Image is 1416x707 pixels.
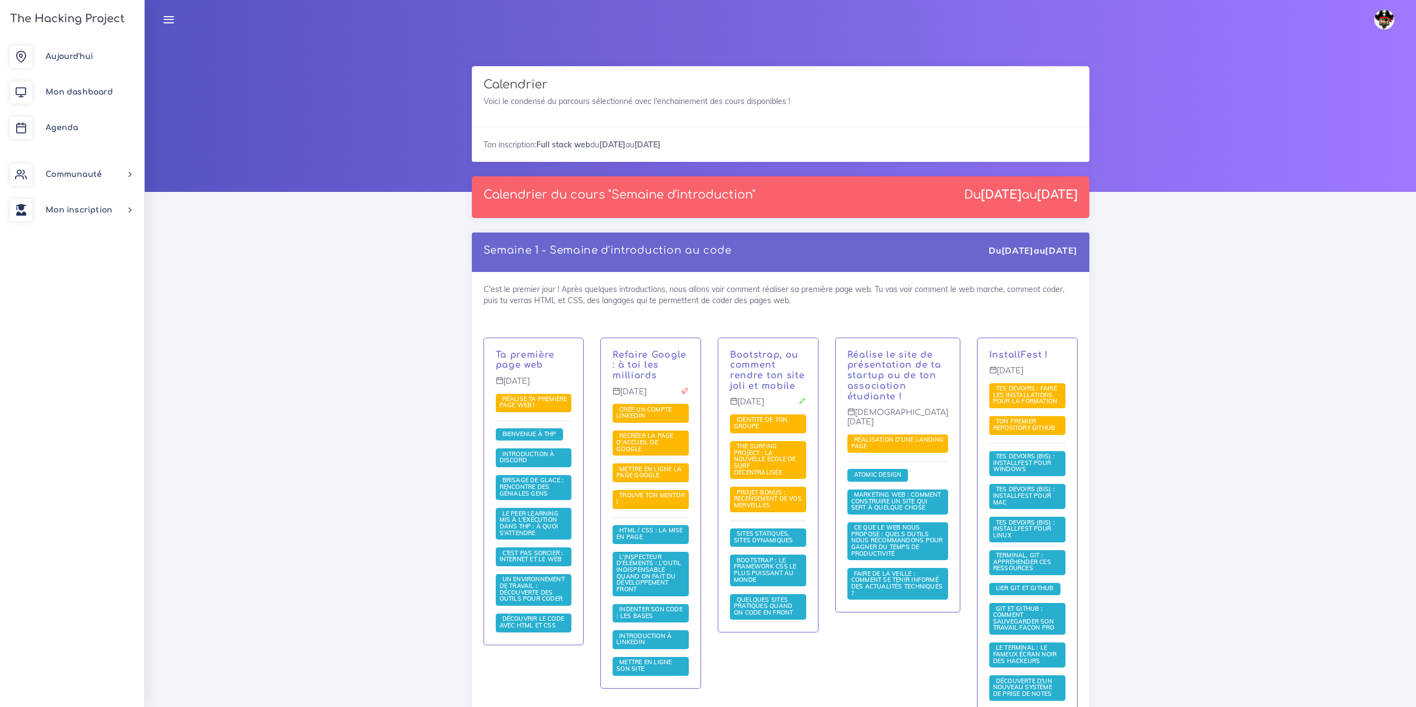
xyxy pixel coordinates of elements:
span: Trouve ton mentor ! [616,491,685,506]
span: Mettre en ligne son site [616,658,672,673]
span: Introduction à Discord [500,450,555,464]
a: Un environnement de travail : découverte des outils pour coder [500,576,566,603]
a: Tes devoirs (bis) : Installfest pour Linux [993,519,1055,540]
span: Aujourd'hui [46,52,93,61]
a: L'inspecteur d'éléments : l'outil indispensable quand on fait du développement front [616,553,681,594]
img: avatar [1374,9,1394,29]
a: Lier Git et Github [993,585,1057,592]
strong: [DATE] [1045,245,1077,256]
span: HTML / CSS : la mise en page [616,526,683,541]
a: Bootstrap : le framework CSS le plus puissant au monde [734,557,796,584]
span: Agenda [46,123,78,132]
strong: [DATE] [599,140,625,150]
span: Quelques sites pratiques quand on code en front [734,596,796,616]
div: Du au [989,244,1077,257]
span: Ton premier repository GitHub [993,417,1058,432]
span: Recréer la page d'accueil de Google [616,432,673,452]
strong: [DATE] [981,188,1022,201]
a: Marketing web : comment construire un site qui sert à quelque chose [851,491,941,512]
a: Découverte d'un nouveau système de prise de notes [993,678,1055,698]
a: Brisage de glace : rencontre des géniales gens [500,477,564,497]
div: Ton inscription: du au [472,127,1089,162]
span: C'est pas sorcier : internet et le web [500,549,565,563]
span: PROJET BONUS : recensement de vos merveilles [734,488,802,509]
a: Sites statiques, sites dynamiques [734,530,796,545]
a: Identité de ton groupe [734,416,787,431]
a: Créé un compte LinkedIn [616,406,672,421]
span: Terminal, Git : appréhender ces ressources [993,551,1051,572]
span: Ce que le web nous propose : quels outils nous recommandons pour gagner du temps de productivité [851,523,943,557]
span: Découvrir le code avec HTML et CSS [500,615,565,629]
p: [DATE] [989,366,1065,384]
h3: The Hacking Project [7,13,125,25]
a: Réalise le site de présentation de ta startup ou de ton association étudiante ! [847,350,941,402]
a: Quelques sites pratiques quand on code en front [734,596,796,617]
p: [DATE] [613,387,689,405]
a: Ce que le web nous propose : quels outils nous recommandons pour gagner du temps de productivité [851,524,943,557]
span: Tes devoirs : faire les installations pour la formation [993,384,1060,405]
a: Tes devoirs : faire les installations pour la formation [993,385,1060,406]
p: Voici le condensé du parcours sélectionné avec l'enchainement des cours disponibles ! [483,96,1078,107]
span: Atomic Design [851,471,905,478]
a: Tes devoirs (bis) : Installfest pour Windows [993,453,1055,473]
p: [DEMOGRAPHIC_DATA][DATE] [847,408,948,435]
strong: [DATE] [634,140,660,150]
span: Marketing web : comment construire un site qui sert à quelque chose [851,491,941,511]
a: Le Peer learning mis à l'exécution dans THP : à quoi s'attendre [500,510,559,537]
a: InstallFest ! [989,350,1048,360]
a: Le terminal : le fameux écran noir des hackeurs [993,644,1057,665]
a: Introduction à Discord [500,451,555,465]
span: Réalisation d'une landing page [851,436,944,450]
a: HTML / CSS : la mise en page [616,527,683,541]
a: Ta première page web [496,350,555,370]
span: Brisage de glace : rencontre des géniales gens [500,476,564,497]
span: Découverte d'un nouveau système de prise de notes [993,677,1055,698]
a: Réalisation d'une landing page [851,436,944,451]
a: Bienvenue à THP [500,430,559,438]
span: Introduction à LinkedIn [616,632,672,646]
span: Créé un compte LinkedIn [616,406,672,420]
p: Calendrier du cours "Semaine d'introduction" [483,188,756,202]
p: [DATE] [730,397,806,415]
a: The Surfing Project : la nouvelle école de surf décentralisée [734,443,796,476]
a: Git et GitHub : comment sauvegarder son travail façon pro [993,605,1058,632]
span: L'inspecteur d'éléments : l'outil indispensable quand on fait du développement front [616,553,681,593]
strong: Full stack web [536,140,590,150]
a: Indenter son code : les bases [616,606,683,620]
strong: [DATE] [1001,245,1034,256]
span: Tes devoirs (bis) : Installfest pour Windows [993,452,1055,473]
span: Sites statiques, sites dynamiques [734,530,796,544]
a: Terminal, Git : appréhender ces ressources [993,552,1051,572]
span: Mettre en ligne la page Google [616,465,682,479]
span: Le terminal : le fameux écran noir des hackeurs [993,644,1057,664]
a: Trouve ton mentor ! [616,492,685,506]
span: Identité de ton groupe [734,416,787,430]
a: Faire de la veille : comment se tenir informé des actualités techniques ? [851,570,943,597]
a: Semaine 1 - Semaine d'introduction au code [483,245,732,256]
a: C'est pas sorcier : internet et le web [500,550,565,564]
h3: Calendrier [483,78,1078,92]
a: Mettre en ligne la page Google [616,466,682,480]
a: Mettre en ligne son site [616,659,672,673]
span: Un environnement de travail : découverte des outils pour coder [500,575,566,602]
a: Refaire Google : à toi les milliards [613,350,687,381]
span: Bootstrap : le framework CSS le plus puissant au monde [734,556,796,584]
a: Réalise ta première page web ! [500,395,568,410]
a: Ton premier repository GitHub [993,418,1058,432]
span: Tes devoirs (bis) : Installfest pour MAC [993,485,1055,506]
strong: [DATE] [1037,188,1078,201]
p: [DATE] [496,377,572,394]
a: Tes devoirs (bis) : Installfest pour MAC [993,486,1055,506]
a: PROJET BONUS : recensement de vos merveilles [734,489,802,510]
span: Mon inscription [46,206,112,214]
a: Atomic Design [851,471,905,479]
span: Indenter son code : les bases [616,605,683,620]
a: Découvrir le code avec HTML et CSS [500,615,565,630]
a: Recréer la page d'accueil de Google [616,432,673,453]
span: Communauté [46,170,102,179]
span: Tes devoirs (bis) : Installfest pour Linux [993,518,1055,539]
